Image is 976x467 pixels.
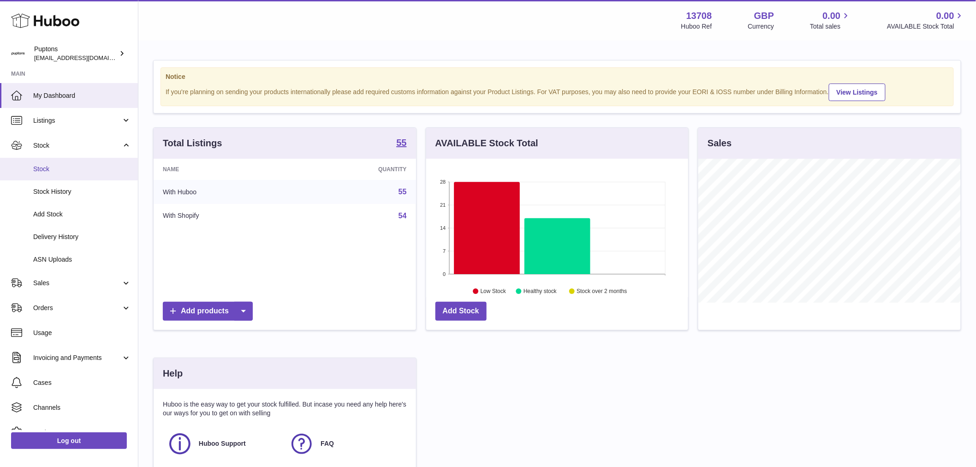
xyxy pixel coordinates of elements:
[11,432,127,449] a: Log out
[33,329,131,337] span: Usage
[435,302,487,321] a: Add Stock
[163,400,407,418] p: Huboo is the easy way to get your stock fulfilled. But incase you need any help here's our ways f...
[199,439,246,448] span: Huboo Support
[163,302,253,321] a: Add products
[33,210,131,219] span: Add Stock
[681,22,712,31] div: Huboo Ref
[396,138,406,147] strong: 55
[481,288,506,295] text: Low Stock
[11,47,25,60] img: hello@puptons.com
[443,248,446,254] text: 7
[810,10,851,31] a: 0.00 Total sales
[33,428,131,437] span: Settings
[936,10,954,22] span: 0.00
[33,304,121,312] span: Orders
[33,255,131,264] span: ASN Uploads
[440,225,446,231] text: 14
[686,10,712,22] strong: 13708
[34,45,117,62] div: Puptons
[754,10,774,22] strong: GBP
[33,233,131,241] span: Delivery History
[396,138,406,149] a: 55
[154,159,295,180] th: Name
[154,180,295,204] td: With Huboo
[823,10,841,22] span: 0.00
[33,116,121,125] span: Listings
[167,431,280,456] a: Huboo Support
[577,288,627,295] text: Stock over 2 months
[163,137,222,150] h3: Total Listings
[810,22,851,31] span: Total sales
[440,179,446,185] text: 28
[524,288,557,295] text: Healthy stock
[399,188,407,196] a: 55
[829,84,886,101] a: View Listings
[321,439,334,448] span: FAQ
[33,187,131,196] span: Stock History
[399,212,407,220] a: 54
[33,403,131,412] span: Channels
[33,91,131,100] span: My Dashboard
[34,54,136,61] span: [EMAIL_ADDRESS][DOMAIN_NAME]
[443,271,446,277] text: 0
[289,431,402,456] a: FAQ
[440,202,446,208] text: 21
[166,72,949,81] strong: Notice
[33,353,121,362] span: Invoicing and Payments
[295,159,416,180] th: Quantity
[748,22,774,31] div: Currency
[166,82,949,101] div: If you're planning on sending your products internationally please add required customs informati...
[708,137,732,150] h3: Sales
[33,165,131,174] span: Stock
[163,367,183,380] h3: Help
[435,137,538,150] h3: AVAILABLE Stock Total
[33,279,121,287] span: Sales
[887,22,965,31] span: AVAILABLE Stock Total
[33,141,121,150] span: Stock
[154,204,295,228] td: With Shopify
[887,10,965,31] a: 0.00 AVAILABLE Stock Total
[33,378,131,387] span: Cases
